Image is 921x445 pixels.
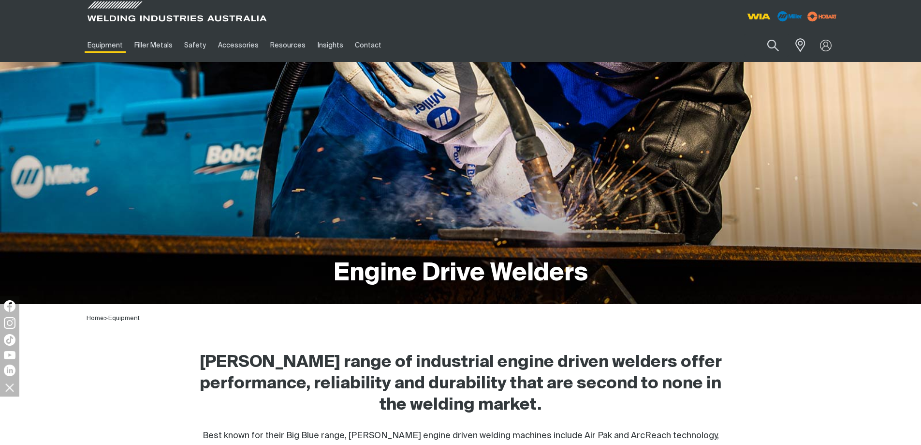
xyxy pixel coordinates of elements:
[757,34,789,57] button: Search products
[744,34,789,57] input: Product name or item number...
[87,315,104,322] a: Home
[188,352,733,416] h2: [PERSON_NAME] range of industrial engine driven welders offer performance, reliability and durabi...
[264,29,311,62] a: Resources
[311,29,349,62] a: Insights
[349,29,387,62] a: Contact
[1,379,18,396] img: hide socials
[108,315,140,322] a: Equipment
[4,300,15,312] img: Facebook
[178,29,212,62] a: Safety
[4,334,15,346] img: TikTok
[129,29,178,62] a: Filler Metals
[82,29,129,62] a: Equipment
[4,365,15,376] img: LinkedIn
[212,29,264,62] a: Accessories
[4,317,15,329] img: Instagram
[82,29,650,62] nav: Main
[4,351,15,359] img: YouTube
[334,258,588,290] h1: Engine Drive Welders
[104,315,108,322] span: >
[804,9,840,24] img: miller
